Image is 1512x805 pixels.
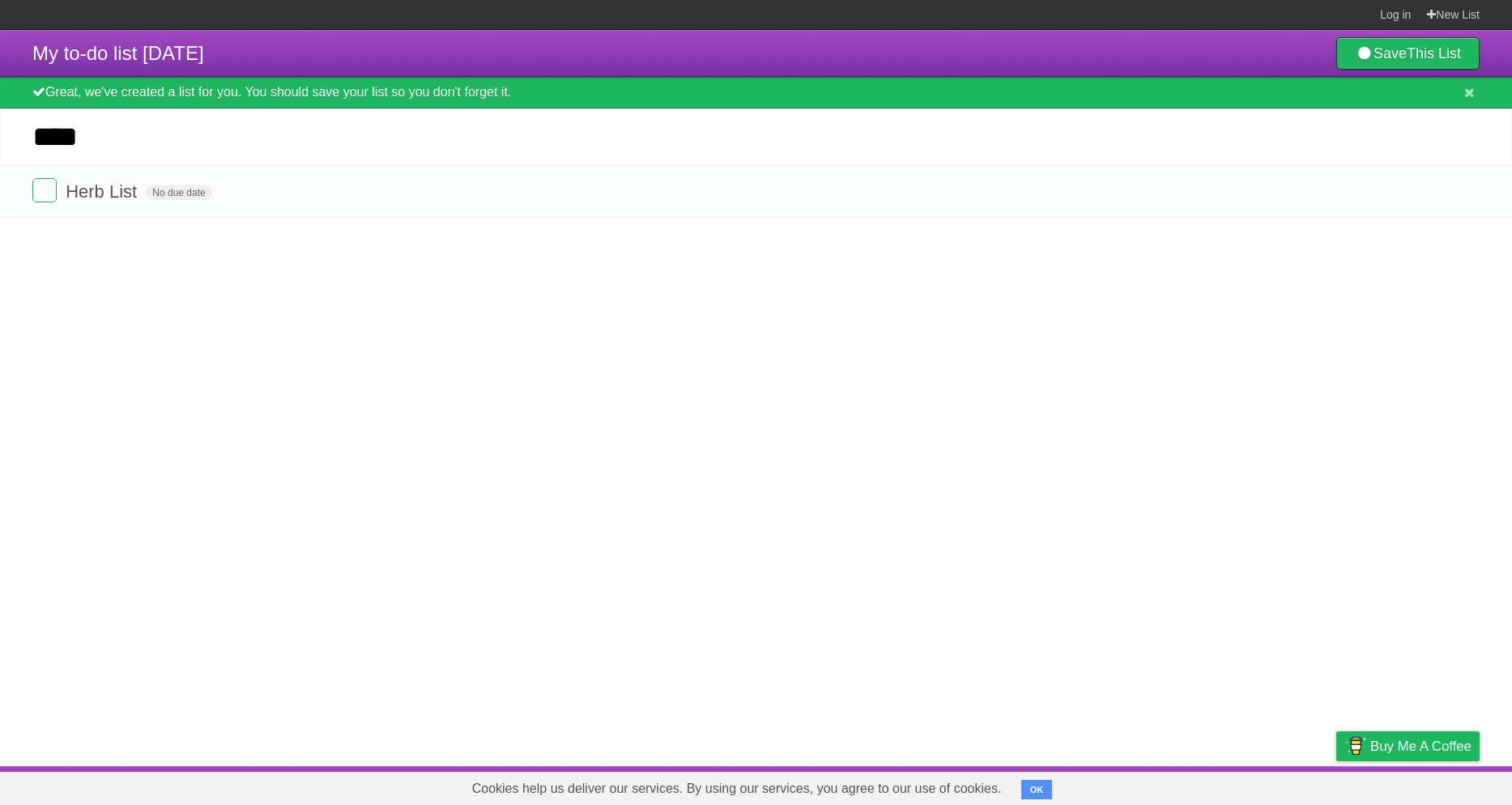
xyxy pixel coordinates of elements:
[1407,45,1461,62] b: This List
[456,773,1018,805] span: Cookies help us deliver our services. By using our services, you agree to our use of cookies.
[1378,770,1480,801] a: Suggest a feature
[1336,37,1480,70] a: SaveThis List
[1121,770,1155,801] a: About
[1315,770,1357,801] a: Privacy
[1021,780,1053,799] button: OK
[1174,770,1240,801] a: Developers
[1344,732,1366,760] img: Buy me a coffee
[1260,770,1296,801] a: Terms
[32,178,57,202] label: Done
[32,42,204,64] span: My to-do list [DATE]
[1336,731,1480,761] a: Buy me a coffee
[146,185,211,200] span: No due date
[66,181,141,202] span: Herb List
[1370,732,1472,760] span: Buy me a coffee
